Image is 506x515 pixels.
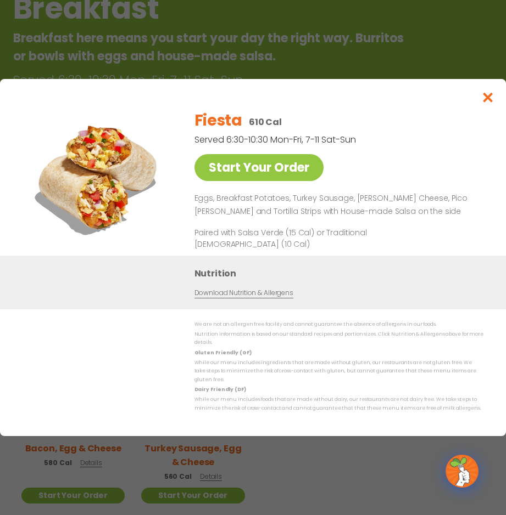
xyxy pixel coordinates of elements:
h2: Fiesta [194,109,242,132]
p: We are not an allergen free facility and cannot guarantee the absence of allergens in our foods. [194,320,484,329]
p: Paired with Salsa Verde (15 Cal) or Traditional [DEMOGRAPHIC_DATA] (10 Cal) [194,227,398,250]
a: Start Your Order [194,154,324,181]
a: Download Nutrition & Allergens [194,288,293,298]
h3: Nutrition [194,267,490,280]
p: Eggs, Breakfast Potatoes, Turkey Sausage, [PERSON_NAME] Cheese, Pico [PERSON_NAME] and Tortilla S... [194,192,481,218]
strong: Dairy Friendly (DF) [194,386,246,393]
p: While our menu includes foods that are made without dairy, our restaurants are not dairy free. We... [194,395,484,412]
button: Close modal [470,79,506,116]
img: wpChatIcon [447,456,477,486]
p: 610 Cal [249,115,282,129]
p: Served 6:30-10:30 Mon-Fri, 7-11 Sat-Sun [194,133,442,146]
strong: Gluten Friendly (GF) [194,349,252,356]
p: Nutrition information is based on our standard recipes and portion sizes. Click Nutrition & Aller... [194,330,484,347]
img: Featured product photo for Fiesta [22,101,175,253]
p: While our menu includes ingredients that are made without gluten, our restaurants are not gluten ... [194,359,484,384]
